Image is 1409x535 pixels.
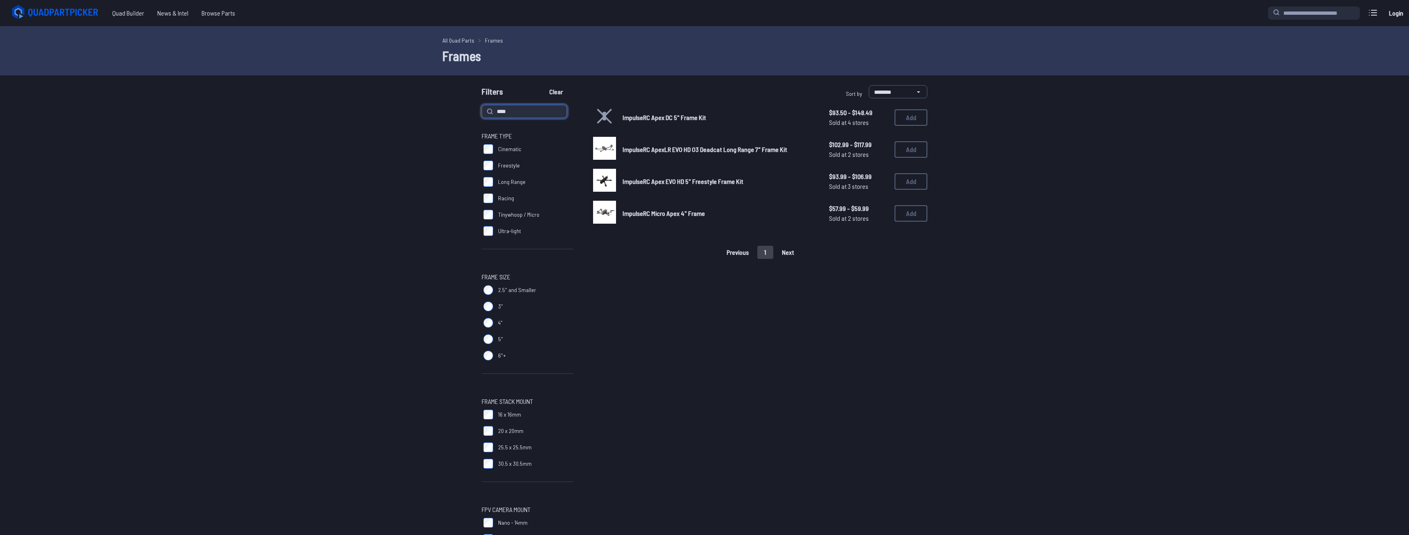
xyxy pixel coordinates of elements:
[483,351,493,360] input: 6"+
[498,443,532,451] span: 25.5 x 25.5mm
[895,173,927,190] button: Add
[895,205,927,222] button: Add
[895,141,927,158] button: Add
[498,227,521,235] span: Ultra-light
[483,459,493,469] input: 30.5 x 30.5mm
[483,410,493,419] input: 16 x 16mm
[483,426,493,436] input: 20 x 20mm
[829,108,888,118] span: $93.50 - $148.49
[195,5,242,21] a: Browse Parts
[498,319,503,327] span: 4"
[498,211,539,219] span: Tinywhoop / Micro
[483,210,493,220] input: Tinywhoop / Micro
[482,131,512,141] span: Frame Type
[1386,5,1406,21] a: Login
[829,172,888,181] span: $93.99 - $106.99
[498,410,521,419] span: 16 x 16mm
[829,213,888,223] span: Sold at 2 stores
[498,335,503,343] span: 5"
[593,169,616,194] a: image
[442,46,967,66] h1: Frames
[442,36,474,45] a: All Quad Parts
[151,5,195,21] a: News & Intel
[829,140,888,150] span: $102.99 - $117.99
[829,150,888,159] span: Sold at 2 stores
[593,169,616,192] img: image
[483,334,493,344] input: 5"
[483,442,493,452] input: 25.5 x 25.5mm
[483,161,493,170] input: Freestyle
[623,113,706,121] span: ImpulseRC Apex DC 5" Frame Kit
[829,181,888,191] span: Sold at 3 stores
[483,285,493,295] input: 2.5" and Smaller
[483,144,493,154] input: Cinematic
[483,226,493,236] input: Ultra-light
[623,209,705,217] span: ImpulseRC Micro Apex 4" Frame
[498,351,506,360] span: 6"+
[542,85,570,98] button: Clear
[623,177,816,186] a: ImpulseRC Apex EVO HD 5" Freestyle Frame Kit
[482,85,503,102] span: Filters
[623,145,787,153] span: ImpulseRC ApexLR EVO HD O3 Deadcat Long Range 7" Frame Kit
[895,109,927,126] button: Add
[498,302,503,311] span: 3"
[482,505,530,515] span: FPV Camera Mount
[869,85,927,98] select: Sort by
[593,201,616,224] img: image
[483,518,493,528] input: Nano - 14mm
[485,36,503,45] a: Frames
[483,318,493,328] input: 4"
[498,161,520,170] span: Freestyle
[623,145,816,154] a: ImpulseRC ApexLR EVO HD O3 Deadcat Long Range 7" Frame Kit
[829,118,888,127] span: Sold at 4 stores
[498,194,514,202] span: Racing
[593,201,616,226] a: image
[593,137,616,162] a: image
[498,286,536,294] span: 2.5" and Smaller
[593,137,616,160] img: image
[846,90,862,97] span: Sort by
[498,519,528,527] span: Nano - 14mm
[498,427,523,435] span: 20 x 20mm
[482,272,510,282] span: Frame Size
[623,113,816,122] a: ImpulseRC Apex DC 5" Frame Kit
[623,177,743,185] span: ImpulseRC Apex EVO HD 5" Freestyle Frame Kit
[623,209,816,218] a: ImpulseRC Micro Apex 4" Frame
[106,5,151,21] a: Quad Builder
[482,397,533,406] span: Frame Stack Mount
[483,177,493,187] input: Long Range
[498,145,521,153] span: Cinematic
[498,178,526,186] span: Long Range
[483,193,493,203] input: Racing
[483,302,493,311] input: 3"
[757,246,773,259] button: 1
[829,204,888,213] span: $57.99 - $59.99
[498,460,532,468] span: 30.5 x 30.5mm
